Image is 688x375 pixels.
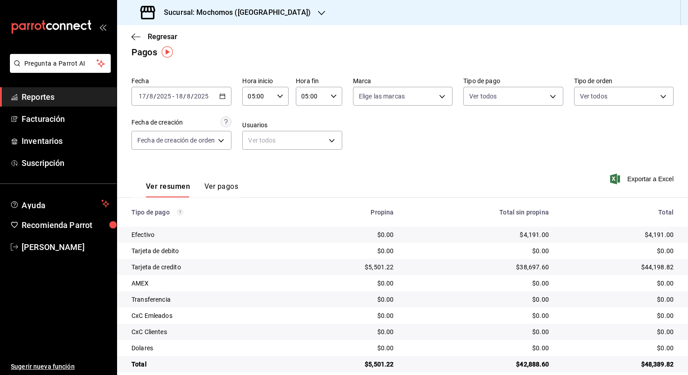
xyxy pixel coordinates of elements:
[131,344,288,353] div: Dolares
[463,78,563,84] label: Tipo de pago
[242,78,289,84] label: Hora inicio
[408,311,548,320] div: $0.00
[131,360,288,369] div: Total
[22,113,109,125] span: Facturación
[563,344,674,353] div: $0.00
[408,230,548,239] div: $4,191.00
[131,78,231,84] label: Fecha
[154,93,156,100] span: /
[580,92,607,101] span: Ver todos
[22,135,109,147] span: Inventarios
[296,78,342,84] label: Hora fin
[137,136,215,145] span: Fecha de creación de orden
[303,279,394,288] div: $0.00
[131,263,288,272] div: Tarjeta de credito
[303,209,394,216] div: Propina
[11,362,109,371] span: Sugerir nueva función
[6,65,111,75] a: Pregunta a Parrot AI
[131,295,288,304] div: Transferencia
[183,93,186,100] span: /
[563,360,674,369] div: $48,389.82
[172,93,174,100] span: -
[186,93,191,100] input: --
[563,295,674,304] div: $0.00
[408,295,548,304] div: $0.00
[131,246,288,255] div: Tarjeta de debito
[563,311,674,320] div: $0.00
[24,59,97,68] span: Pregunta a Parrot AI
[469,92,497,101] span: Ver todos
[22,91,109,103] span: Reportes
[303,263,394,272] div: $5,501.22
[574,78,674,84] label: Tipo de orden
[408,279,548,288] div: $0.00
[563,230,674,239] div: $4,191.00
[408,246,548,255] div: $0.00
[563,327,674,336] div: $0.00
[242,122,342,128] label: Usuarios
[22,241,109,253] span: [PERSON_NAME]
[131,230,288,239] div: Efectivo
[303,360,394,369] div: $5,501.22
[22,157,109,169] span: Suscripción
[148,32,177,41] span: Regresar
[612,174,674,184] button: Exportar a Excel
[157,7,311,18] h3: Sucursal: Mochomos ([GEOGRAPHIC_DATA])
[191,93,194,100] span: /
[408,360,548,369] div: $42,888.60
[131,327,288,336] div: CxC Clientes
[156,93,172,100] input: ----
[408,344,548,353] div: $0.00
[408,209,548,216] div: Total sin propina
[303,246,394,255] div: $0.00
[242,131,342,150] div: Ver todos
[131,118,183,127] div: Fecha de creación
[175,93,183,100] input: --
[204,182,238,197] button: Ver pagos
[408,263,548,272] div: $38,697.60
[303,295,394,304] div: $0.00
[563,279,674,288] div: $0.00
[146,182,238,197] div: navigation tabs
[131,209,288,216] div: Tipo de pago
[303,230,394,239] div: $0.00
[131,279,288,288] div: AMEX
[10,54,111,73] button: Pregunta a Parrot AI
[353,78,453,84] label: Marca
[22,219,109,231] span: Recomienda Parrot
[131,45,157,59] div: Pagos
[194,93,209,100] input: ----
[563,246,674,255] div: $0.00
[146,93,149,100] span: /
[563,263,674,272] div: $44,198.82
[99,23,106,31] button: open_drawer_menu
[563,209,674,216] div: Total
[149,93,154,100] input: --
[22,198,98,209] span: Ayuda
[359,92,405,101] span: Elige las marcas
[146,182,190,197] button: Ver resumen
[177,209,183,215] svg: Los pagos realizados con Pay y otras terminales son montos brutos.
[303,344,394,353] div: $0.00
[303,327,394,336] div: $0.00
[162,46,173,58] img: Tooltip marker
[131,32,177,41] button: Regresar
[138,93,146,100] input: --
[408,327,548,336] div: $0.00
[131,311,288,320] div: CxC Emleados
[303,311,394,320] div: $0.00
